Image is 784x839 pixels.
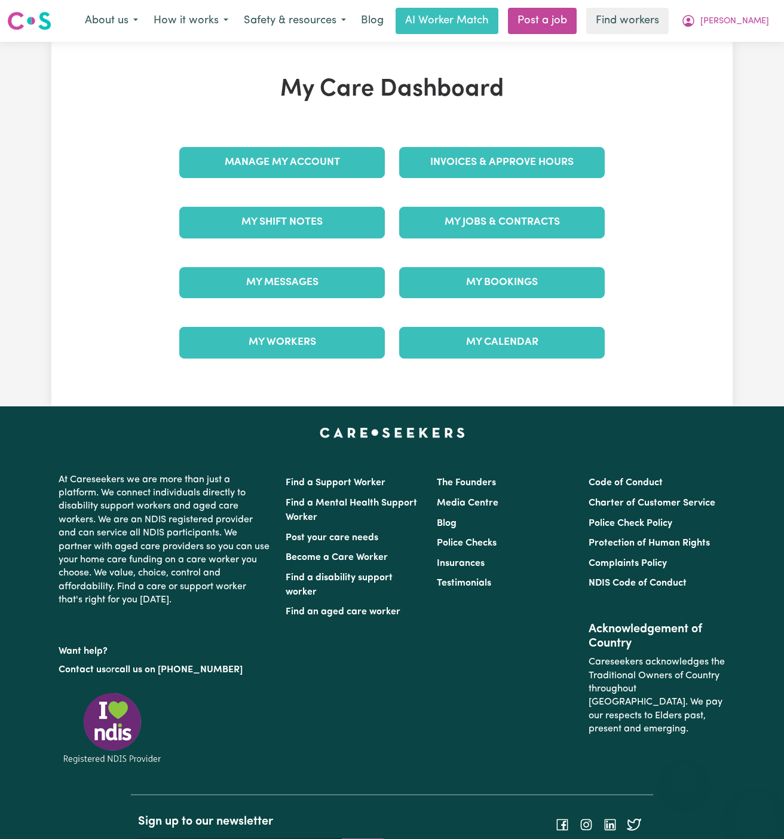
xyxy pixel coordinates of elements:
a: Invoices & Approve Hours [399,147,605,178]
button: Safety & resources [236,8,354,33]
p: Want help? [59,640,271,658]
a: AI Worker Match [396,8,498,34]
a: Police Checks [437,538,497,548]
a: Code of Conduct [589,478,663,488]
a: Protection of Human Rights [589,538,710,548]
iframe: Button to launch messaging window [736,791,774,829]
a: Find a Mental Health Support Worker [286,498,417,522]
a: Blog [437,519,457,528]
a: My Shift Notes [179,207,385,238]
a: Find workers [586,8,669,34]
img: Registered NDIS provider [59,691,166,765]
h1: My Care Dashboard [172,75,612,104]
button: My Account [673,8,777,33]
a: My Workers [179,327,385,358]
a: Careseekers home page [320,428,465,437]
a: Manage My Account [179,147,385,178]
button: How it works [146,8,236,33]
a: call us on [PHONE_NUMBER] [115,665,243,675]
a: Follow Careseekers on Twitter [627,820,641,829]
iframe: Close message [672,763,696,786]
a: Find a disability support worker [286,573,393,597]
a: Follow Careseekers on LinkedIn [603,820,617,829]
a: Become a Care Worker [286,553,388,562]
span: [PERSON_NAME] [700,15,769,28]
a: Follow Careseekers on Instagram [579,820,593,829]
a: Contact us [59,665,106,675]
a: NDIS Code of Conduct [589,578,687,588]
a: Post your care needs [286,533,378,543]
a: Find a Support Worker [286,478,385,488]
p: Careseekers acknowledges the Traditional Owners of Country throughout [GEOGRAPHIC_DATA]. We pay o... [589,651,725,740]
a: Blog [354,8,391,34]
a: My Bookings [399,267,605,298]
a: My Jobs & Contracts [399,207,605,238]
a: My Calendar [399,327,605,358]
a: Follow Careseekers on Facebook [555,820,569,829]
p: At Careseekers we are more than just a platform. We connect individuals directly to disability su... [59,469,271,612]
a: The Founders [437,478,496,488]
a: Media Centre [437,498,498,508]
a: Careseekers logo [7,7,51,35]
a: Charter of Customer Service [589,498,715,508]
img: Careseekers logo [7,10,51,32]
h2: Acknowledgement of Country [589,622,725,651]
a: Testimonials [437,578,491,588]
a: Find an aged care worker [286,607,400,617]
a: Post a job [508,8,577,34]
button: About us [77,8,146,33]
a: Police Check Policy [589,519,672,528]
a: Insurances [437,559,485,568]
h2: Sign up to our newsletter [138,814,385,829]
a: My Messages [179,267,385,298]
p: or [59,659,271,681]
a: Complaints Policy [589,559,667,568]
